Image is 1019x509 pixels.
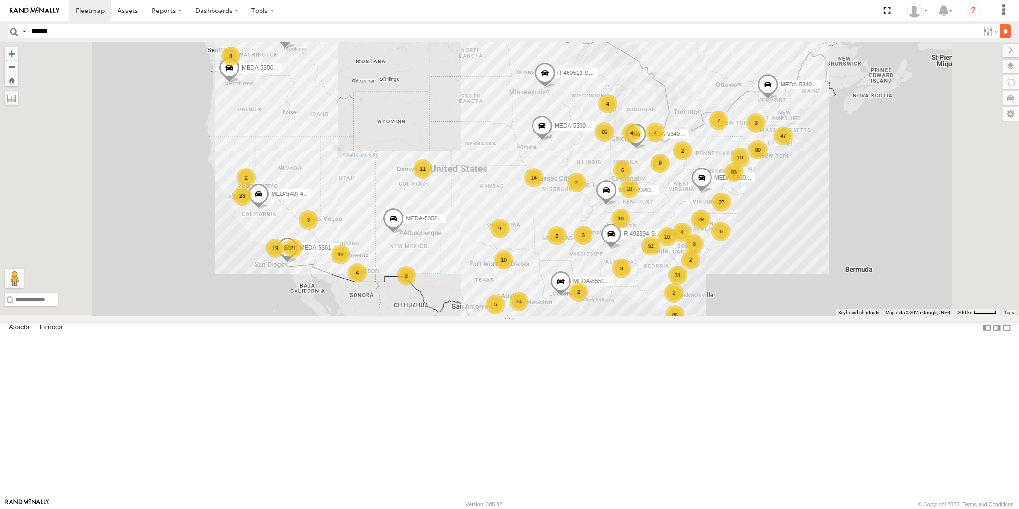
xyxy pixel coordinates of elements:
[668,266,687,285] div: 31
[641,236,661,255] div: 52
[406,215,455,222] span: MEDA-535215-Roll
[622,123,641,143] div: 4
[574,226,593,245] div: 3
[620,179,639,198] div: 10
[673,141,692,160] div: 2
[651,154,670,173] div: 9
[35,321,67,335] label: Fences
[691,210,711,229] div: 29
[1002,321,1012,335] label: Hide Summary Table
[284,239,303,258] div: 21
[612,259,631,278] div: 9
[619,187,668,194] span: MEDA-534027-Roll
[748,140,768,159] div: 80
[983,321,992,335] label: Dock Summary Table to the Left
[955,309,1000,316] button: Map Scale: 200 km per 44 pixels
[567,173,586,192] div: 2
[664,283,684,303] div: 2
[10,7,59,14] img: rand-logo.svg
[746,113,766,133] div: 3
[781,81,830,88] span: MEDA-534010-Roll
[221,47,240,66] div: 8
[486,295,505,314] div: 5
[547,226,567,245] div: 2
[918,501,1014,507] div: © Copyright 2025 -
[573,278,623,285] span: MEDA-555003-Roll
[5,269,24,288] button: Drag Pegman onto the map to open Street View
[509,292,529,311] div: 14
[980,24,1000,38] label: Search Filter Options
[685,234,704,254] div: 3
[611,209,630,228] div: 10
[714,174,770,181] span: MEDA-536022-Swing
[4,321,34,335] label: Assets
[300,244,349,251] span: MEDA-536116-Roll
[1005,311,1015,315] a: Terms
[885,310,952,315] span: Map data ©2025 Google, INEGI
[665,305,685,325] div: 86
[712,193,731,212] div: 27
[413,159,432,179] div: 11
[233,186,252,206] div: 23
[5,499,49,509] a: Visit our Website
[673,223,692,242] div: 4
[966,3,981,18] i: ?
[555,122,604,129] span: MEDA-533004-Roll
[709,111,728,130] div: 7
[774,126,793,145] div: 47
[237,168,256,187] div: 2
[569,282,588,302] div: 2
[731,148,750,167] div: 19
[724,163,744,182] div: 83
[958,310,974,315] span: 200 km
[5,91,18,105] label: Measure
[299,210,318,230] div: 3
[20,24,28,38] label: Search Query
[658,227,677,246] div: 10
[624,230,666,237] span: R-492394-Swing
[598,94,617,113] div: 4
[595,122,614,142] div: 66
[649,131,704,137] span: MEDA-534022-Swing
[397,266,416,285] div: 3
[266,239,285,258] div: 19
[242,64,291,71] span: MEDA-535014-Roll
[5,73,18,86] button: Zoom Home
[711,222,731,241] div: 6
[490,219,509,238] div: 9
[466,501,502,507] div: Version: 305.02
[5,47,18,60] button: Zoom in
[904,3,932,18] div: Jennifer Albro
[646,123,665,142] div: 7
[613,160,632,180] div: 6
[5,60,18,73] button: Zoom out
[494,250,513,269] div: 10
[331,245,350,264] div: 14
[963,501,1014,507] a: Terms and Conditions
[1003,107,1019,121] label: Map Settings
[557,70,600,76] span: R-460513-Swing
[838,309,879,316] button: Keyboard shortcuts
[681,250,700,269] div: 2
[992,321,1002,335] label: Dock Summary Table to the Right
[348,263,367,282] div: 4
[524,168,544,187] div: 14
[271,191,331,197] span: MEDA(48)-484405-Roll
